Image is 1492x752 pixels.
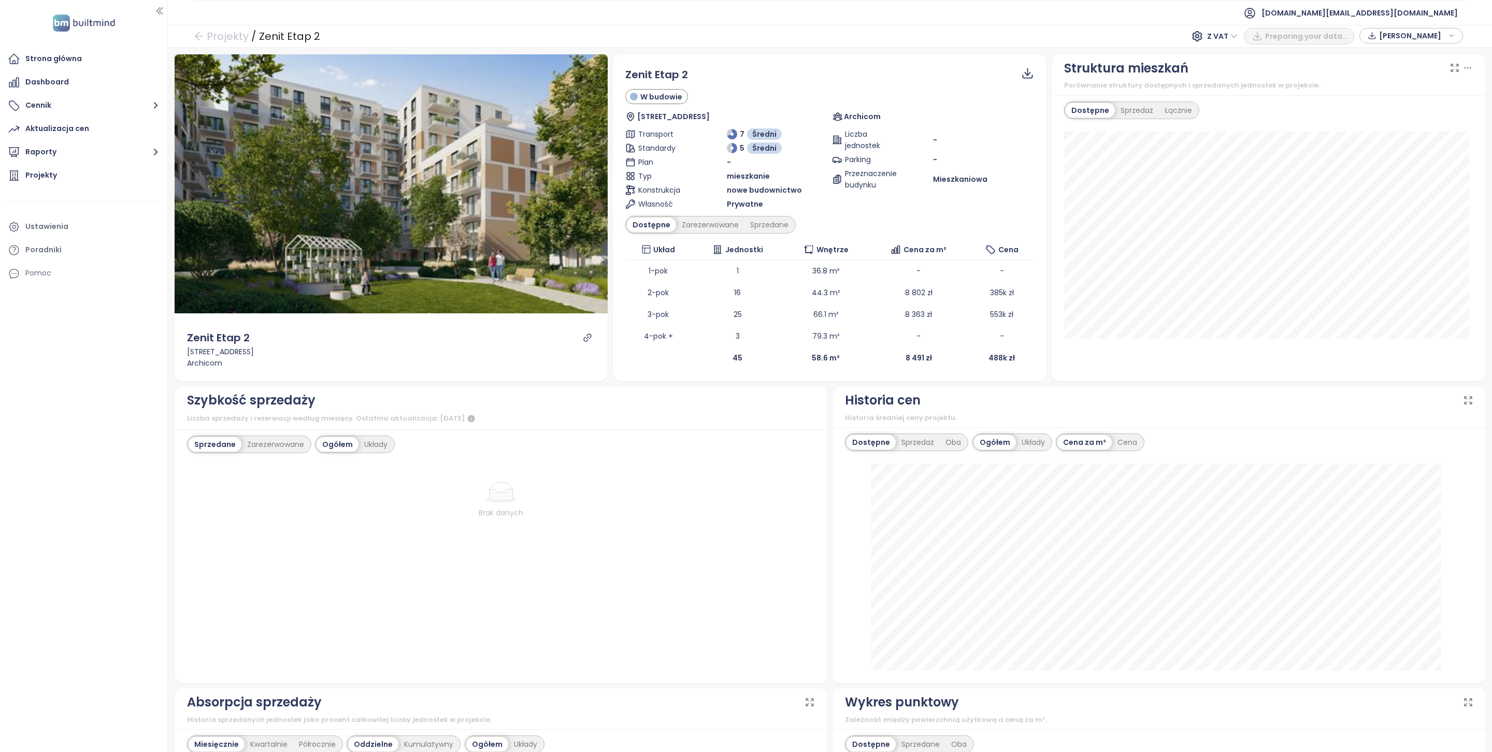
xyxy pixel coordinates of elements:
[847,737,896,751] div: Dostępne
[508,737,543,751] div: Układy
[845,692,959,712] div: Wykres punktowy
[187,715,815,725] div: Historia sprzedanych jednostek jako procent całkowitej liczby jednostek w projekcie.
[845,154,896,165] span: Parking
[990,309,1013,320] span: 553k zł
[638,156,689,168] span: Plan
[5,263,162,284] div: Pomoc
[740,128,744,140] span: 7
[625,282,691,303] td: 2-pok
[187,413,815,425] div: Liczba sprzedaży i rezerwacji według miesięcy. Ostatnia aktualizacja: [DATE]
[25,122,89,135] div: Aktualizacja cen
[990,287,1014,298] span: 385k zł
[744,218,794,232] div: Sprzedane
[1365,28,1457,44] div: button
[845,128,896,151] span: Liczba jednostek
[187,391,315,410] div: Szybkość sprzedaży
[5,119,162,139] a: Aktualizacja cen
[187,692,322,712] div: Absorpcja sprzedaży
[1159,103,1198,118] div: Łącznie
[194,27,249,46] a: arrow-left Projekty
[691,325,784,347] td: 3
[845,413,1473,423] div: Historia średniej ceny projektu.
[25,76,69,89] div: Dashboard
[784,282,868,303] td: 44.3 m²
[691,282,784,303] td: 16
[905,287,933,298] span: 8 802 zł
[638,198,689,210] span: Własność
[727,198,763,210] span: Prywatne
[988,353,1015,363] b: 488k zł
[653,244,675,255] span: Układ
[691,303,784,325] td: 25
[241,437,310,452] div: Zarezerwowane
[1016,435,1051,450] div: Układy
[812,353,840,363] b: 58.6 m²
[1207,28,1238,44] span: Z VAT
[625,67,688,82] span: Zenit Etap 2
[317,437,358,452] div: Ogółem
[905,309,932,320] span: 8 363 zł
[727,170,770,182] span: mieszkanie
[1379,28,1446,44] span: [PERSON_NAME]
[583,333,592,342] a: link
[5,216,162,237] a: Ustawienia
[906,353,932,363] b: 8 491 zł
[25,52,82,65] div: Strona główna
[187,330,250,346] div: Zenit Etap 2
[933,173,987,185] span: Mieszkaniowa
[845,168,896,191] span: Przeznaczenie budynku
[945,737,972,751] div: Oba
[638,142,689,154] span: Standardy
[1265,31,1348,42] span: Preparing your data...
[189,737,245,751] div: Miesięcznie
[896,435,940,450] div: Sprzedaż
[727,184,802,196] span: nowe budownictwo
[916,331,921,341] span: -
[933,134,937,146] span: -
[358,437,393,452] div: Układy
[627,218,676,232] div: Dostępne
[637,111,710,122] span: [STREET_ADDRESS]
[816,244,849,255] span: Wnętrze
[740,142,744,154] span: 5
[245,737,293,751] div: Kwartalnie
[916,266,921,276] span: -
[5,95,162,116] button: Cennik
[676,218,744,232] div: Zarezerwowane
[187,357,596,369] div: Archicom
[5,72,162,93] a: Dashboard
[1244,28,1354,45] button: Preparing your data...
[845,715,1473,725] div: Zależność między powierzchnią użytkową a ceną za m².
[217,507,785,518] div: Brak danych
[5,165,162,186] a: Projekty
[25,169,57,182] div: Projekty
[752,128,777,140] span: Średni
[974,435,1016,450] div: Ogółem
[466,737,508,751] div: Ogółem
[625,260,691,282] td: 1-pok
[293,737,341,751] div: Półrocznie
[640,91,682,103] span: W budowie
[1066,103,1115,118] div: Dostępne
[638,128,689,140] span: Transport
[903,244,946,255] span: Cena za m²
[5,240,162,261] a: Poradniki
[998,244,1018,255] span: Cena
[784,260,868,282] td: 36.8 m²
[1112,435,1143,450] div: Cena
[187,346,596,357] div: [STREET_ADDRESS]
[933,154,937,165] span: -
[1000,331,1004,341] span: -
[752,142,777,154] span: Średni
[784,325,868,347] td: 79.3 m²
[5,49,162,69] a: Strona główna
[727,156,731,168] span: -
[784,303,868,325] td: 66.1 m²
[189,437,241,452] div: Sprzedane
[25,243,62,256] div: Poradniki
[5,142,162,163] button: Raporty
[844,111,881,122] span: Archicom
[50,12,118,34] img: logo
[1064,80,1473,91] div: Porównanie struktury dostępnych i sprzedanych jednostek w projekcie.
[847,435,896,450] div: Dostępne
